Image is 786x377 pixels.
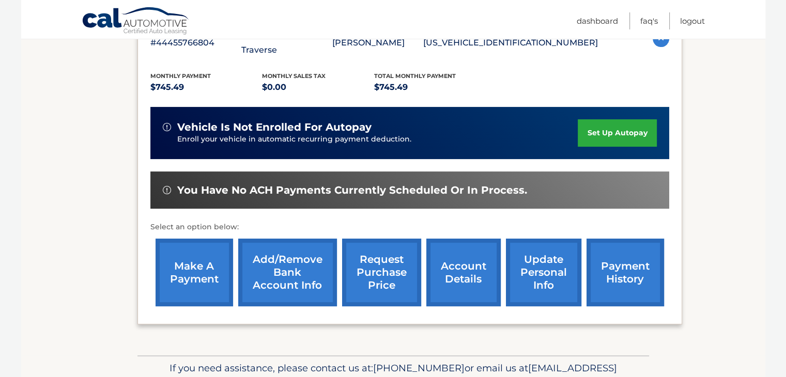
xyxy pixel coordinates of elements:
[177,184,527,197] span: You have no ACH payments currently scheduled or in process.
[587,239,664,306] a: payment history
[680,12,705,29] a: Logout
[342,239,421,306] a: request purchase price
[163,186,171,194] img: alert-white.svg
[238,239,337,306] a: Add/Remove bank account info
[332,36,423,50] p: [PERSON_NAME]
[577,12,618,29] a: Dashboard
[262,72,326,80] span: Monthly sales Tax
[241,28,332,57] p: 2024 Chevrolet Traverse
[150,36,241,50] p: #44455766804
[373,362,465,374] span: [PHONE_NUMBER]
[374,72,456,80] span: Total Monthly Payment
[262,80,374,95] p: $0.00
[640,12,658,29] a: FAQ's
[374,80,486,95] p: $745.49
[506,239,581,306] a: update personal info
[156,239,233,306] a: make a payment
[82,7,190,37] a: Cal Automotive
[423,36,598,50] p: [US_VEHICLE_IDENTIFICATION_NUMBER]
[150,80,263,95] p: $745.49
[578,119,656,147] a: set up autopay
[426,239,501,306] a: account details
[177,134,578,145] p: Enroll your vehicle in automatic recurring payment deduction.
[163,123,171,131] img: alert-white.svg
[150,221,669,233] p: Select an option below:
[150,72,211,80] span: Monthly Payment
[177,121,372,134] span: vehicle is not enrolled for autopay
